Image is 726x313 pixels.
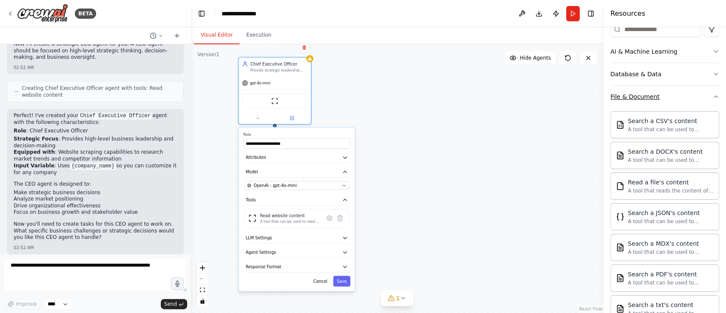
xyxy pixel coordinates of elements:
button: Visual Editor [194,26,239,44]
span: Response Format [246,264,282,270]
span: Tools [246,197,256,203]
p: Perfect! I've created your agent with the following characteristics: [14,112,177,126]
span: Attributes [246,155,266,161]
button: Tools [243,195,350,206]
button: Model [243,167,350,178]
span: gpt-4o-mini [250,81,270,86]
div: Version 1 [197,51,219,58]
button: LLM Settings [243,233,350,244]
div: Search a txt's content [628,301,714,309]
strong: Strategic Focus [14,136,58,142]
img: FileReadTool [616,182,624,190]
p: : Chief Executive Officer [14,128,177,135]
div: Database & Data [610,70,661,78]
h4: Resources [610,9,645,19]
nav: breadcrumb [222,9,264,18]
li: : Uses so you can customize it for any company [14,163,177,176]
button: Attributes [243,152,350,163]
img: TXTSearchTool [616,304,624,313]
button: Agent Settings [243,247,350,258]
button: zoom out [197,273,208,284]
button: Save [333,276,350,287]
button: Switch to previous chat [146,31,167,41]
img: CSVSearchTool [616,121,624,129]
button: Hide right sidebar [585,8,597,20]
span: Send [164,301,177,307]
button: Response Format [243,261,350,273]
div: Chief Executive Officer [251,61,307,67]
button: Execution [239,26,278,44]
div: 02:52 AM [14,64,177,71]
button: Configure tool [324,213,335,224]
img: DOCXSearchTool [616,151,624,160]
button: Database & Data [610,63,719,85]
img: Logo [17,4,68,23]
span: Hide Agents [520,55,551,61]
span: Model [246,169,258,175]
img: ScrapeWebsiteTool [248,214,256,222]
span: OpenAI - gpt-4o-mini [253,183,296,189]
div: Chief Executive OfficerProvide strategic leadership and high-level decision-making for {company_n... [238,57,312,125]
p: Now you'll need to create tasks for this CEO agent to work on. What specific business challenges ... [14,221,177,241]
li: Drive organizational effectiveness [14,203,177,210]
li: Focus on business growth and stakeholder value [14,209,177,216]
button: 1 [381,290,413,306]
span: Creating Chief Executive Officer agent with tools: Read website content [22,85,177,98]
div: Search a MDX's content [628,239,714,248]
div: A tool that reads the content of a file. To use this tool, provide a 'file_path' parameter with t... [628,187,714,194]
div: File & Document [610,92,660,101]
button: OpenAI - gpt-4o-mini [245,181,349,190]
button: fit view [197,284,208,296]
div: Search a PDF's content [628,270,714,279]
button: File & Document [610,86,719,108]
li: Analyze market positioning [14,196,177,203]
button: Delete node [299,42,310,53]
img: PDFSearchTool [616,274,624,282]
div: A tool that can be used to read a website content. [260,219,320,224]
button: toggle interactivity [197,296,208,307]
span: 1 [396,294,400,302]
label: Role [243,132,350,137]
a: React Flow attribution [579,307,602,311]
li: : Website scraping capabilities to research market trends and competitor information [14,149,177,162]
button: AI & Machine Learning [610,40,719,63]
strong: Input Variable [14,163,54,169]
div: React Flow controls [197,262,208,307]
div: A tool that can be used to semantic search a query from a MDX's content. [628,249,714,256]
div: AI & Machine Learning [610,47,677,56]
button: Open in side panel [275,115,308,122]
code: Chief Executive Officer [78,112,152,120]
span: Agent Settings [246,250,276,256]
img: JSONSearchTool [616,212,624,221]
button: Send [161,299,187,309]
strong: Equipped with [14,149,55,155]
strong: Role [14,128,26,134]
li: : Provides high-level business leadership and decision-making [14,136,177,149]
button: Cancel [310,276,330,287]
img: MDXSearchTool [616,243,624,252]
button: Hide left sidebar [196,8,208,20]
div: Search a DOCX's content [628,147,714,156]
p: Now I'll create a strategic CEO agent for you. A CEO agent should be focused on high-level strate... [14,41,177,61]
p: The CEO agent is designed to: [14,181,177,188]
div: A tool that can be used to semantic search a query from a PDF's content. [628,279,714,286]
div: Search a JSON's content [628,209,714,217]
div: Read website content [260,213,320,219]
span: LLM Settings [246,235,272,241]
button: zoom in [197,262,208,273]
div: Read a file's content [628,178,714,187]
span: Improve [16,301,37,307]
div: A tool that can be used to semantic search a query from a JSON's content. [628,218,714,225]
div: Search a CSV's content [628,117,714,125]
div: 02:52 AM [14,244,177,251]
div: A tool that can be used to semantic search a query from a DOCX's content. [628,157,714,164]
button: Improve [3,299,40,310]
li: Make strategic business decisions [14,190,177,196]
img: ScrapeWebsiteTool [271,98,279,105]
div: Provide strategic leadership and high-level decision-making for {company_name}, focusing on busin... [251,68,307,73]
div: A tool that can be used to semantic search a query from a CSV's content. [628,126,714,133]
button: Click to speak your automation idea [171,277,184,290]
button: Start a new chat [170,31,184,41]
button: Hide Agents [504,51,556,65]
code: {company_name} [70,162,116,170]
